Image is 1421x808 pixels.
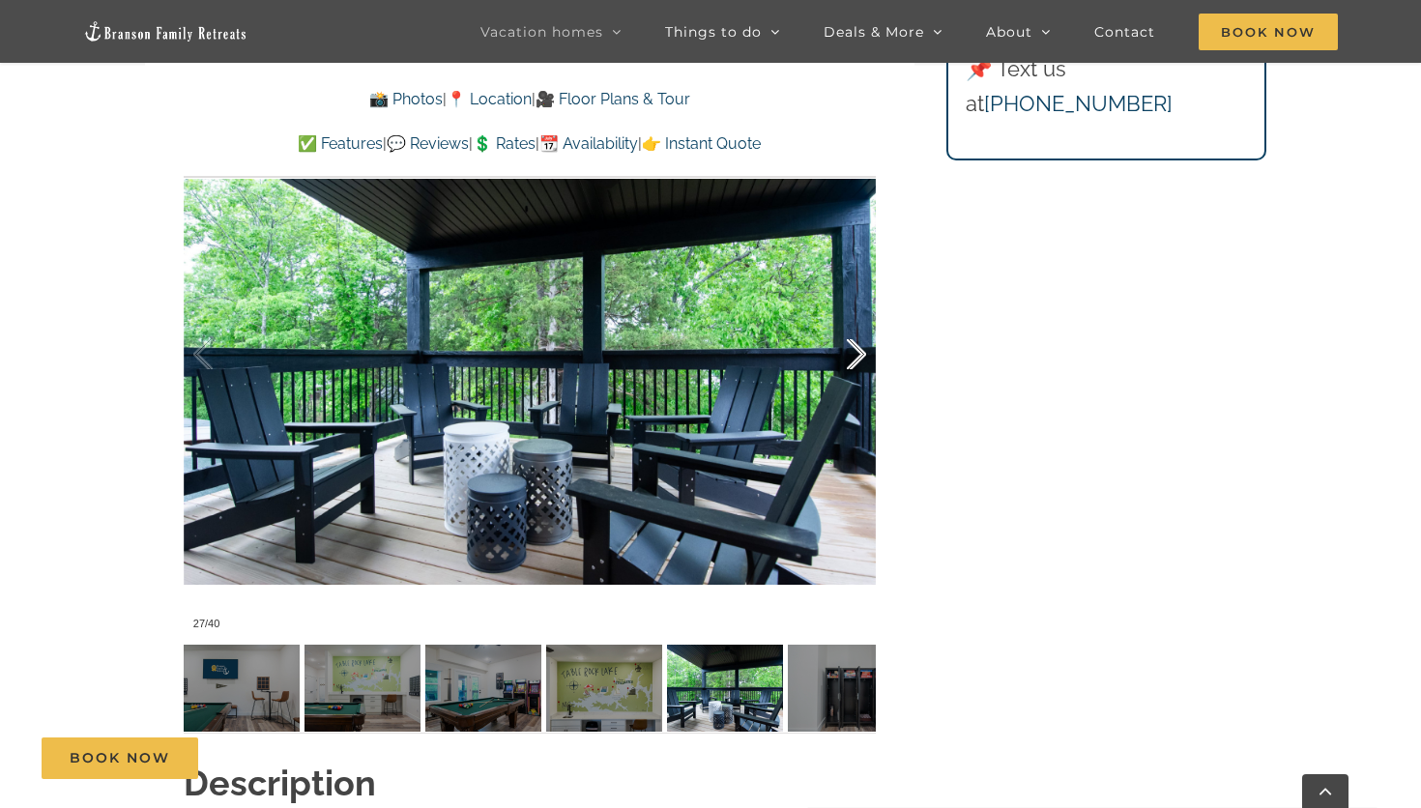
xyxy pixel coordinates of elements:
[480,25,603,39] span: Vacation homes
[42,737,198,779] a: Book Now
[473,134,536,153] a: 💲 Rates
[184,131,876,157] p: | | | |
[83,20,247,43] img: Branson Family Retreats Logo
[966,52,1248,120] p: 📌 Text us at
[298,134,383,153] a: ✅ Features
[824,25,924,39] span: Deals & More
[665,25,762,39] span: Things to do
[184,645,300,732] img: Camp-Stillwater-at-Table-Rock-Lake-Branson-Family-Retreats-vacation-home-1074-TV-scaled.jpg-nggid...
[1094,25,1155,39] span: Contact
[387,134,469,153] a: 💬 Reviews
[184,763,376,803] strong: Description
[1199,14,1338,50] span: Book Now
[986,25,1032,39] span: About
[304,645,420,732] img: Camp-Stillwater-at-Table-Rock-Lake-Branson-Family-Retreats-vacation-home-1077-scaled.jpg-nggid042...
[788,645,904,732] img: Camp-Stillwater-at-Table-Rock-Lake-Branson-Family-Retreats-vacation-home-1095-scaled.jpg-nggid042...
[546,645,662,732] img: Camp-Stillwater-vacation-home-rental-Table-Rock-Lake-1208-scaled.jpg-nggid042636-ngg0dyn-120x90-0...
[425,645,541,732] img: Camp-Stillwater-at-Table-Rock-Lake-Branson-Family-Retreats-vacation-home-1081-scaled.jpg-nggid042...
[70,750,170,766] span: Book Now
[667,645,783,732] img: Camp-Stillwater-at-Table-Rock-Lake-Branson-Family-Retreats-vacation-home-1084-scaled.jpg-nggid042...
[642,134,761,153] a: 👉 Instant Quote
[369,90,443,108] a: 📸 Photos
[447,90,532,108] a: 📍 Location
[184,87,876,112] p: | |
[536,90,690,108] a: 🎥 Floor Plans & Tour
[984,91,1173,116] a: [PHONE_NUMBER]
[539,134,638,153] a: 📆 Availability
